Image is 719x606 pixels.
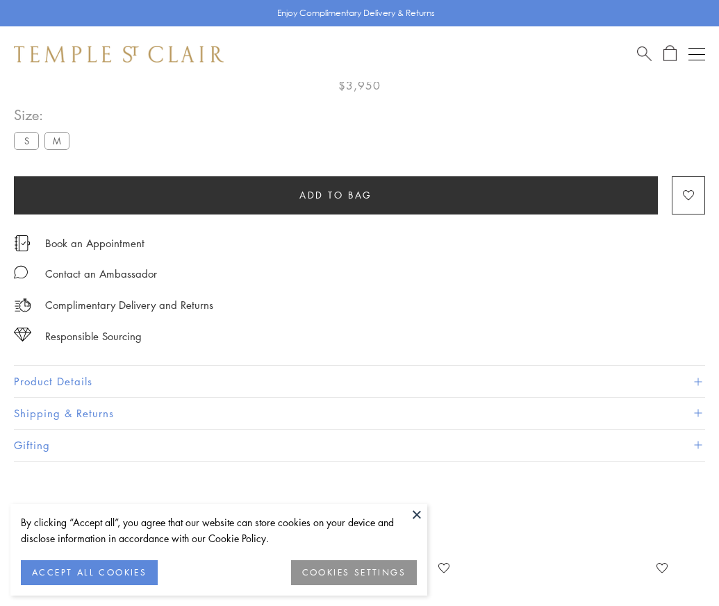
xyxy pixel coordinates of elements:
a: Open Shopping Bag [663,45,677,62]
p: Enjoy Complimentary Delivery & Returns [277,6,435,20]
img: Temple St. Clair [14,46,224,62]
label: S [14,132,39,149]
img: icon_appointment.svg [14,235,31,251]
img: icon_delivery.svg [14,296,31,314]
button: Product Details [14,366,705,397]
img: icon_sourcing.svg [14,328,31,342]
button: Shipping & Returns [14,398,705,429]
span: Size: [14,103,75,126]
button: Gifting [14,430,705,461]
button: ACCEPT ALL COOKIES [21,560,158,585]
span: Add to bag [299,187,372,203]
div: By clicking “Accept all”, you agree that our website can store cookies on your device and disclos... [21,514,417,546]
div: Responsible Sourcing [45,328,142,345]
img: MessageIcon-01_2.svg [14,265,28,279]
p: Complimentary Delivery and Returns [45,296,213,314]
button: Open navigation [688,46,705,62]
a: Book an Appointment [45,235,144,251]
button: Add to bag [14,176,658,214]
span: $3,950 [338,76,381,94]
div: Contact an Ambassador [45,265,157,283]
a: Search [637,45,652,62]
button: COOKIES SETTINGS [291,560,417,585]
label: M [44,132,69,149]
